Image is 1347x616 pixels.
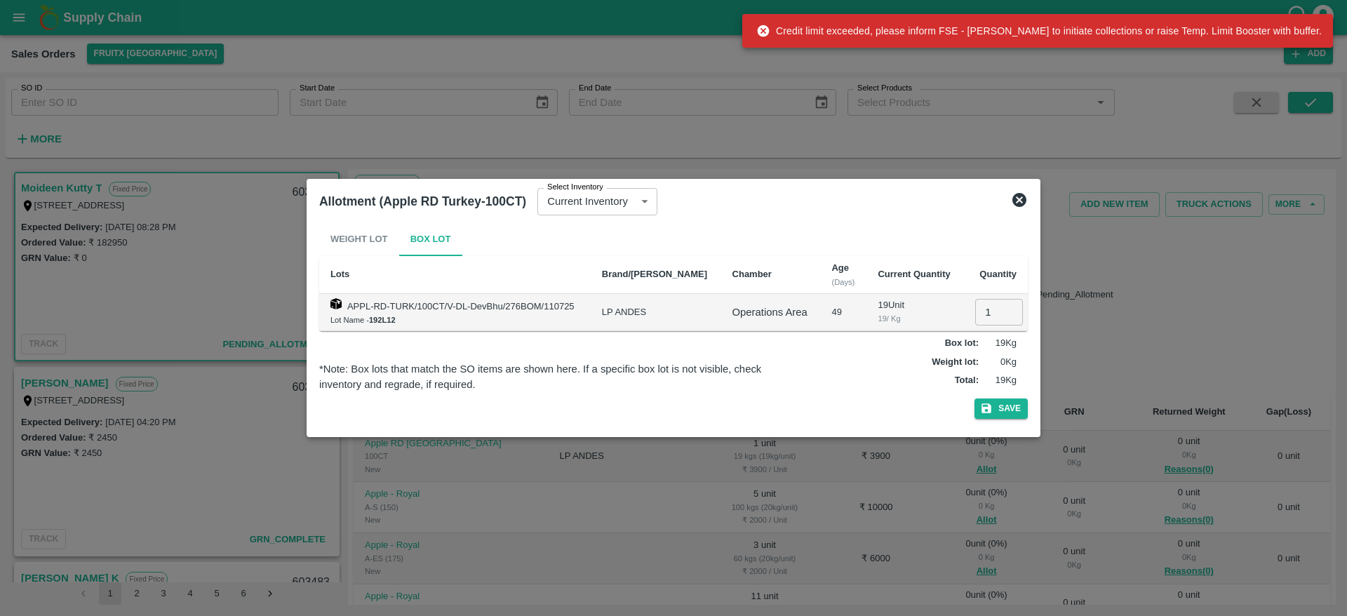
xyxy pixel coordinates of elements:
td: 19 Unit [866,294,963,331]
div: Operations Area [732,304,810,320]
div: 19 / Kg [878,312,952,325]
button: Save [974,399,1028,419]
p: 0 Kg [981,356,1017,369]
button: Box Lot [399,222,462,256]
b: Lots [330,269,349,279]
b: Chamber [732,269,772,279]
label: Box lot : [945,337,979,350]
div: Credit limit exceeded, please inform FSE - [PERSON_NAME] to initiate collections or raise Temp. L... [756,18,1322,43]
p: Current Inventory [547,194,628,209]
div: Lot Name - [330,314,579,326]
p: 19 Kg [981,374,1017,387]
p: 19 Kg [981,337,1017,350]
label: Weight lot : [932,356,979,369]
img: box [330,298,342,309]
td: APPL-RD-TURK/100CT/V-DL-DevBhu/276BOM/110725 [319,294,591,331]
b: Allotment (Apple RD Turkey-100CT) [319,194,526,208]
td: 49 [820,294,866,331]
b: 192L12 [369,316,396,324]
b: Quantity [979,269,1017,279]
label: Select Inventory [547,182,603,193]
input: 0 [975,299,1023,326]
td: LP ANDES [591,294,721,331]
b: Age [831,262,849,273]
b: Current Quantity [878,269,950,279]
b: Brand/[PERSON_NAME] [602,269,707,279]
label: Total : [955,374,979,387]
div: *Note: Box lots that match the SO items are shown here. If a specific box lot is not visible, che... [319,361,791,393]
div: (Days) [831,276,855,288]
